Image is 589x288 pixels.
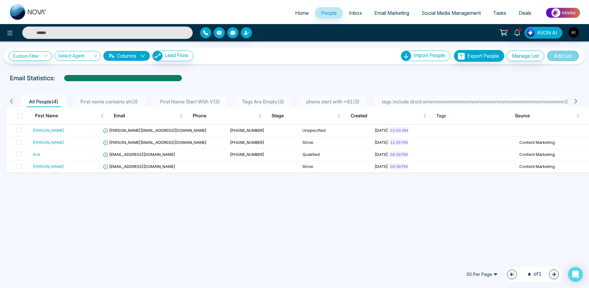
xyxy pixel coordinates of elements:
span: phone start with +91 ( 3 ) [304,98,362,105]
div: Open Intercom Messenger [568,267,583,282]
span: Lead Flow [165,52,188,58]
span: Inbox [349,10,362,16]
span: Tasks [493,10,506,16]
button: AVON AI [525,27,562,39]
button: Lead Flow [152,51,193,61]
a: People [315,7,343,19]
td: Content Marketing [517,149,589,161]
th: Stage [267,107,346,124]
button: Columnsdown [103,51,150,61]
img: Market-place.gif [541,6,585,20]
span: [DATE] [375,140,388,145]
th: Phone [188,107,267,124]
th: Created [346,107,431,124]
span: Deals [519,10,531,16]
span: Created [351,112,422,119]
span: of 1 [524,270,542,278]
a: Tasks [487,7,513,19]
th: Source [510,107,589,124]
span: [EMAIL_ADDRESS][DOMAIN_NAME] [103,152,175,157]
span: [PERSON_NAME][EMAIL_ADDRESS][DOMAIN_NAME] [103,128,207,133]
a: Custom Filter [9,51,52,61]
span: Email [114,112,178,119]
td: Show [300,161,372,173]
img: Lead Flow [153,51,163,61]
span: 50 Per Page [462,269,502,279]
div: [PERSON_NAME] [33,139,64,145]
span: 09:38 PM [389,163,409,169]
img: Nova CRM Logo [10,4,47,20]
th: First Name [30,107,109,124]
span: AVON AI [537,29,557,36]
td: Content Marketing [517,137,589,149]
span: [EMAIL_ADDRESS][DOMAIN_NAME] [103,164,175,169]
span: 11:26 PM [389,139,409,145]
span: [PHONE_NUMBER] [230,140,264,145]
p: Email Statistics: [10,73,55,83]
button: Manage List [507,51,544,61]
span: Phone [193,112,257,119]
span: Stage [272,112,336,119]
span: First Name [35,112,100,119]
span: All People ( 4 ) [27,98,61,105]
div: [PERSON_NAME] [33,127,64,133]
img: Lead Flow [526,28,535,37]
td: Qualified [300,149,372,161]
td: Show [300,137,372,149]
span: 01:00 AM [389,127,409,133]
td: Content Marketing [517,161,589,173]
span: [DATE] [375,152,388,157]
a: Email Marketing [368,7,415,19]
span: down [140,53,145,58]
span: [PHONE_NUMBER] [230,128,264,133]
a: Social Media Management [415,7,487,19]
a: Inbox [343,7,368,19]
th: Email [109,107,188,124]
span: Tags Are Empty ( 3 ) [240,98,286,105]
a: Lead FlowLead Flow [150,51,193,61]
span: First name contains sh ( 3 ) [78,98,140,105]
span: [PERSON_NAME][EMAIL_ADDRESS][DOMAIN_NAME] [103,140,207,145]
span: People [321,10,337,16]
a: Home [289,7,315,19]
span: Export People [467,53,499,59]
span: [DATE] [375,128,388,133]
td: Unspecified [300,125,372,137]
span: [PHONE_NUMBER] [230,152,264,157]
span: 09:39 PM [389,151,409,157]
span: Social Media Management [422,10,481,16]
span: Home [295,10,309,16]
button: Export People [454,50,504,62]
span: First Name Start With V ( 3 ) [158,98,222,105]
span: Import People [414,52,445,58]
span: tags include droid onnnnnnnnnnnnnnnnnnnnnnnnnnnnnnnnnnnnnnnnnnnnnnnnnn ( 0 ) [379,98,574,105]
div: Anit [33,151,40,157]
span: 2 [517,27,523,32]
span: Email Marketing [374,10,409,16]
div: [PERSON_NAME] [33,163,64,169]
img: User Avatar [568,27,579,38]
a: Deals [513,7,538,19]
th: Tags [431,107,510,124]
a: 2 [510,27,525,38]
span: [DATE] [375,164,388,169]
span: Source [515,112,575,119]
